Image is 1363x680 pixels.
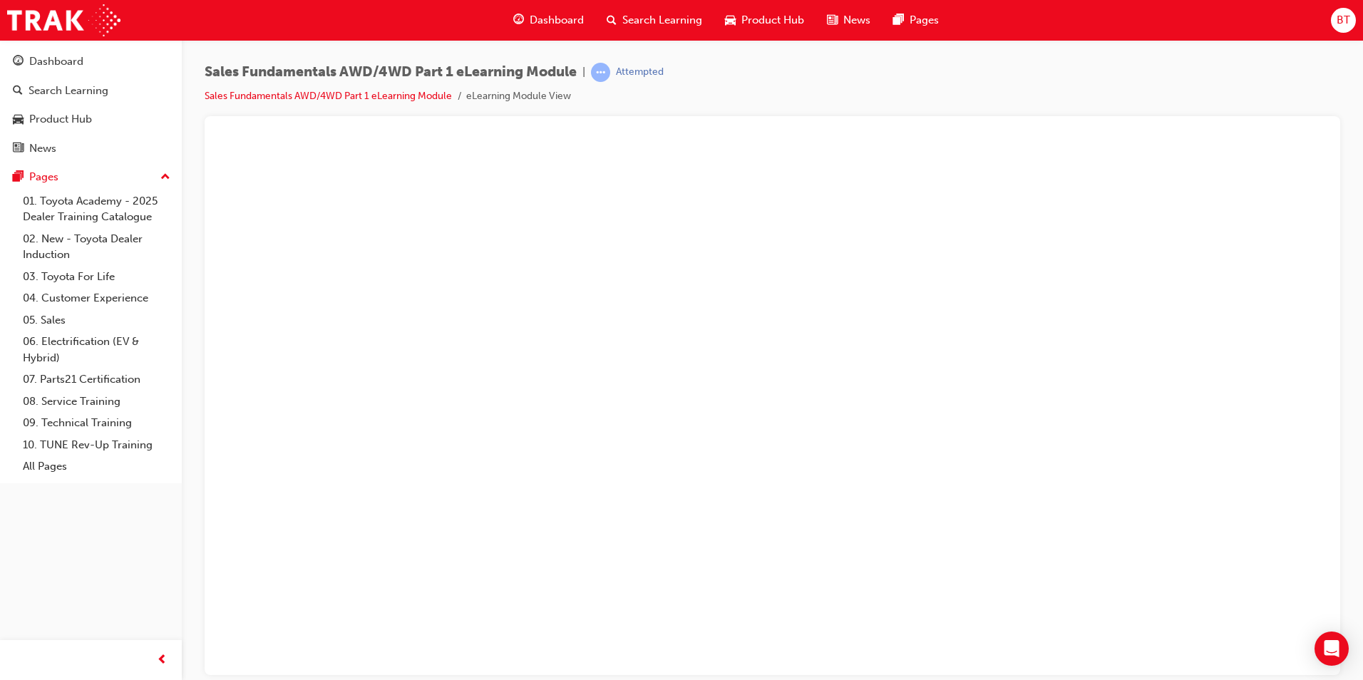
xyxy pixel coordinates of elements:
[725,11,736,29] span: car-icon
[7,4,120,36] img: Trak
[29,53,83,70] div: Dashboard
[6,48,176,75] a: Dashboard
[17,391,176,413] a: 08. Service Training
[843,12,870,29] span: News
[29,140,56,157] div: News
[882,6,950,35] a: pages-iconPages
[29,169,58,185] div: Pages
[17,455,176,478] a: All Pages
[591,63,610,82] span: learningRecordVerb_ATTEMPT-icon
[622,12,702,29] span: Search Learning
[13,113,24,126] span: car-icon
[910,12,939,29] span: Pages
[827,11,838,29] span: news-icon
[6,164,176,190] button: Pages
[893,11,904,29] span: pages-icon
[17,309,176,331] a: 05. Sales
[1315,632,1349,666] div: Open Intercom Messenger
[816,6,882,35] a: news-iconNews
[607,11,617,29] span: search-icon
[29,111,92,128] div: Product Hub
[530,12,584,29] span: Dashboard
[13,143,24,155] span: news-icon
[17,412,176,434] a: 09. Technical Training
[17,434,176,456] a: 10. TUNE Rev-Up Training
[29,83,108,99] div: Search Learning
[1331,8,1356,33] button: BT
[6,46,176,164] button: DashboardSearch LearningProduct HubNews
[595,6,714,35] a: search-iconSearch Learning
[17,190,176,228] a: 01. Toyota Academy - 2025 Dealer Training Catalogue
[13,56,24,68] span: guage-icon
[513,11,524,29] span: guage-icon
[17,228,176,266] a: 02. New - Toyota Dealer Induction
[6,78,176,104] a: Search Learning
[157,651,168,669] span: prev-icon
[205,64,577,81] span: Sales Fundamentals AWD/4WD Part 1 eLearning Module
[6,106,176,133] a: Product Hub
[466,88,571,105] li: eLearning Module View
[714,6,816,35] a: car-iconProduct Hub
[741,12,804,29] span: Product Hub
[17,266,176,288] a: 03. Toyota For Life
[582,64,585,81] span: |
[13,171,24,184] span: pages-icon
[205,90,452,102] a: Sales Fundamentals AWD/4WD Part 1 eLearning Module
[17,369,176,391] a: 07. Parts21 Certification
[17,331,176,369] a: 06. Electrification (EV & Hybrid)
[6,135,176,162] a: News
[17,287,176,309] a: 04. Customer Experience
[1337,12,1350,29] span: BT
[160,168,170,187] span: up-icon
[616,66,664,79] div: Attempted
[502,6,595,35] a: guage-iconDashboard
[13,85,23,98] span: search-icon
